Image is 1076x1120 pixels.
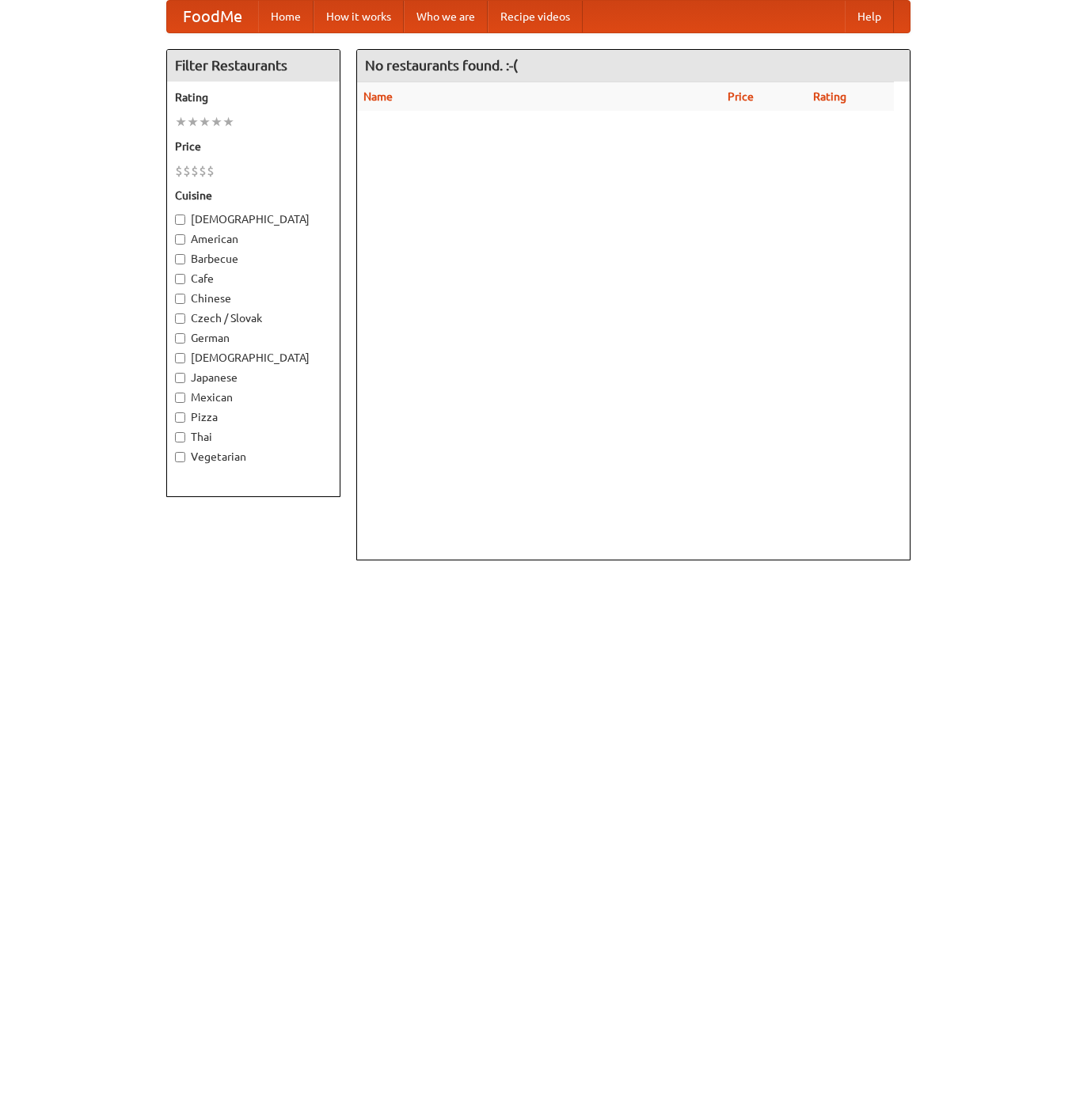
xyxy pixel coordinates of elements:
[314,1,404,32] a: How it works
[175,310,332,326] label: Czech / Slovak
[175,370,332,385] label: Japanese
[365,58,518,73] ng-pluralize: No restaurants found. :-(
[183,162,191,180] li: $
[175,452,185,462] input: Vegetarian
[728,90,754,103] a: Price
[175,271,332,287] label: Cafe
[175,162,183,180] li: $
[175,432,185,442] input: Thai
[175,234,185,245] input: American
[488,1,583,32] a: Recipe videos
[175,139,332,154] h5: Price
[404,1,488,32] a: Who we are
[175,449,332,465] label: Vegetarian
[175,294,185,304] input: Chinese
[175,251,332,267] label: Barbecue
[845,1,894,32] a: Help
[175,313,185,324] input: Czech / Slovak
[175,211,332,227] label: [DEMOGRAPHIC_DATA]
[175,215,185,225] input: [DEMOGRAPHIC_DATA]
[813,90,846,103] a: Rating
[175,412,185,423] input: Pizza
[175,231,332,247] label: American
[187,113,199,131] li: ★
[175,389,332,405] label: Mexican
[175,89,332,105] h5: Rating
[167,1,258,32] a: FoodMe
[175,188,332,203] h5: Cuisine
[175,373,185,383] input: Japanese
[175,409,332,425] label: Pizza
[175,350,332,366] label: [DEMOGRAPHIC_DATA]
[207,162,215,180] li: $
[175,274,185,284] input: Cafe
[175,393,185,403] input: Mexican
[199,162,207,180] li: $
[175,254,185,264] input: Barbecue
[222,113,234,131] li: ★
[175,353,185,363] input: [DEMOGRAPHIC_DATA]
[175,429,332,445] label: Thai
[258,1,314,32] a: Home
[175,333,185,344] input: German
[191,162,199,180] li: $
[175,290,332,306] label: Chinese
[199,113,211,131] li: ★
[167,50,340,82] h4: Filter Restaurants
[175,330,332,346] label: German
[363,90,393,103] a: Name
[175,113,187,131] li: ★
[211,113,222,131] li: ★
